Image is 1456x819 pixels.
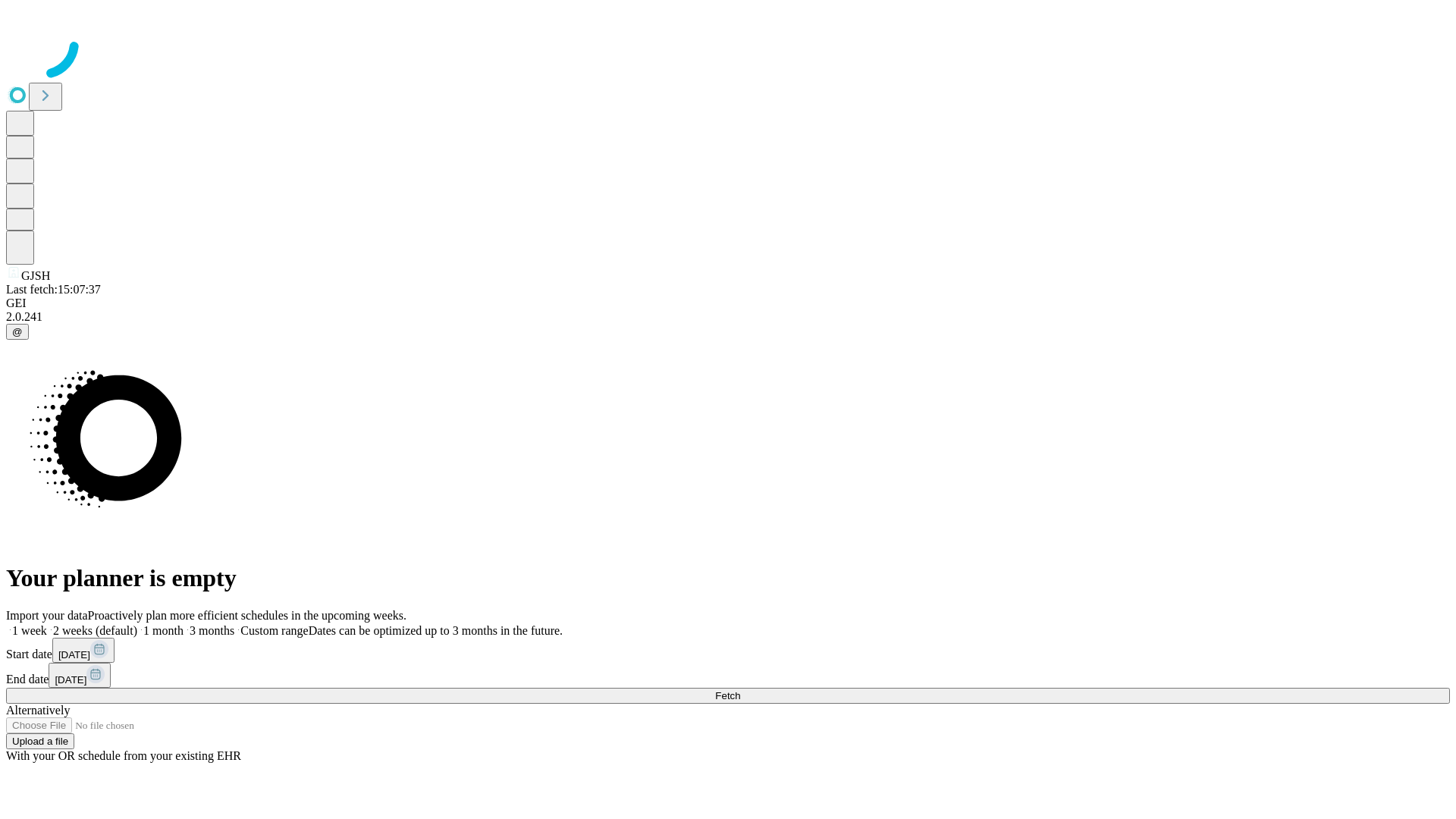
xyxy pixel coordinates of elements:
[52,638,115,663] button: [DATE]
[6,310,1450,324] div: 2.0.241
[6,663,1450,688] div: End date
[6,733,74,749] button: Upload a file
[6,638,1450,663] div: Start date
[6,564,1450,592] h1: Your planner is empty
[6,324,29,340] button: @
[143,624,184,637] span: 1 month
[6,704,70,717] span: Alternatively
[6,749,241,762] span: With your OR schedule from your existing EHR
[12,624,47,637] span: 1 week
[6,609,88,622] span: Import your data
[715,690,740,701] span: Fetch
[55,674,86,686] span: [DATE]
[6,297,1450,310] div: GEI
[6,283,101,296] span: Last fetch: 15:07:37
[88,609,406,622] span: Proactively plan more efficient schedules in the upcoming weeks.
[240,624,308,637] span: Custom range
[21,269,50,282] span: GJSH
[12,326,23,337] span: @
[49,663,111,688] button: [DATE]
[309,624,563,637] span: Dates can be optimized up to 3 months in the future.
[190,624,234,637] span: 3 months
[58,649,90,661] span: [DATE]
[53,624,137,637] span: 2 weeks (default)
[6,688,1450,704] button: Fetch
